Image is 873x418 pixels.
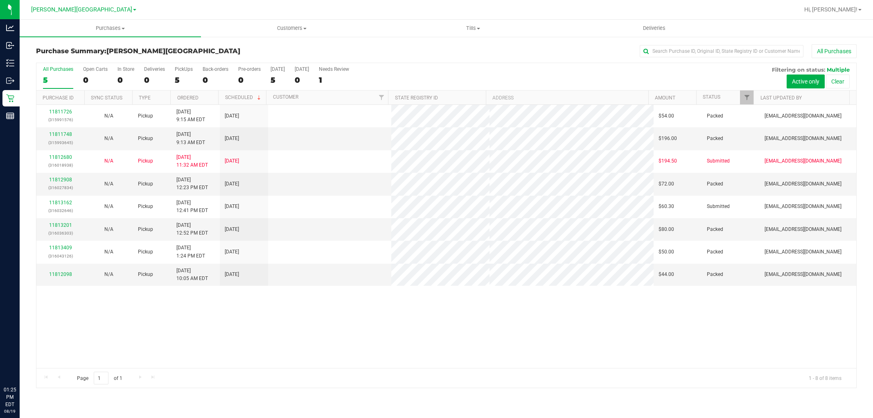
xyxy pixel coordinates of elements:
[104,271,113,277] span: Not Applicable
[765,248,841,256] span: [EMAIL_ADDRESS][DOMAIN_NAME]
[104,271,113,278] button: N/A
[374,90,388,104] a: Filter
[41,184,80,192] p: (316027834)
[176,244,205,260] span: [DATE] 1:24 PM EDT
[176,176,208,192] span: [DATE] 12:23 PM EDT
[175,66,193,72] div: PickUps
[225,157,239,165] span: [DATE]
[225,226,239,233] span: [DATE]
[49,109,72,115] a: 11811726
[138,203,153,210] span: Pickup
[20,20,201,37] a: Purchases
[203,66,228,72] div: Back-orders
[707,180,723,188] span: Packed
[49,271,72,277] a: 11812098
[83,66,108,72] div: Open Carts
[6,77,14,85] inline-svg: Outbound
[83,75,108,85] div: 0
[41,207,80,215] p: (316032646)
[144,75,165,85] div: 0
[41,252,80,260] p: (316043126)
[91,95,122,101] a: Sync Status
[176,108,205,124] span: [DATE] 9:15 AM EDT
[765,135,841,142] span: [EMAIL_ADDRESS][DOMAIN_NAME]
[295,75,309,85] div: 0
[707,157,730,165] span: Submitted
[104,203,113,210] button: N/A
[765,180,841,188] span: [EMAIL_ADDRESS][DOMAIN_NAME]
[659,271,674,278] span: $44.00
[104,112,113,120] button: N/A
[104,226,113,233] button: N/A
[765,226,841,233] span: [EMAIL_ADDRESS][DOMAIN_NAME]
[640,45,803,57] input: Search Purchase ID, Original ID, State Registry ID or Customer Name...
[225,135,239,142] span: [DATE]
[655,95,675,101] a: Amount
[383,25,563,32] span: Tills
[707,135,723,142] span: Packed
[138,112,153,120] span: Pickup
[812,44,857,58] button: All Purchases
[395,95,438,101] a: State Registry ID
[772,66,825,73] span: Filtering on status:
[6,112,14,120] inline-svg: Reports
[703,94,720,100] a: Status
[41,116,80,124] p: (315991576)
[104,135,113,142] button: N/A
[659,248,674,256] span: $50.00
[49,154,72,160] a: 11812680
[104,158,113,164] span: Not Applicable
[104,181,113,187] span: Not Applicable
[760,95,802,101] a: Last Updated By
[49,131,72,137] a: 11811748
[319,75,349,85] div: 1
[486,90,648,105] th: Address
[319,66,349,72] div: Needs Review
[765,271,841,278] span: [EMAIL_ADDRESS][DOMAIN_NAME]
[804,6,857,13] span: Hi, [PERSON_NAME]!
[106,47,240,55] span: [PERSON_NAME][GEOGRAPHIC_DATA]
[707,271,723,278] span: Packed
[104,136,113,141] span: Not Applicable
[41,229,80,237] p: (316036303)
[225,180,239,188] span: [DATE]
[43,66,73,72] div: All Purchases
[564,20,745,37] a: Deliveries
[271,66,285,72] div: [DATE]
[707,112,723,120] span: Packed
[104,248,113,256] button: N/A
[201,20,382,37] a: Customers
[659,226,674,233] span: $80.00
[43,75,73,85] div: 5
[201,25,382,32] span: Customers
[382,20,564,37] a: Tills
[6,94,14,102] inline-svg: Retail
[765,203,841,210] span: [EMAIL_ADDRESS][DOMAIN_NAME]
[31,6,132,13] span: [PERSON_NAME][GEOGRAPHIC_DATA]
[138,180,153,188] span: Pickup
[70,372,129,384] span: Page of 1
[765,157,841,165] span: [EMAIL_ADDRESS][DOMAIN_NAME]
[6,59,14,67] inline-svg: Inventory
[41,139,80,147] p: (315993645)
[144,66,165,72] div: Deliveries
[225,203,239,210] span: [DATE]
[225,271,239,278] span: [DATE]
[43,95,74,101] a: Purchase ID
[826,75,850,88] button: Clear
[8,352,33,377] iframe: Resource center
[104,226,113,232] span: Not Applicable
[707,248,723,256] span: Packed
[659,135,677,142] span: $196.00
[139,95,151,101] a: Type
[104,203,113,209] span: Not Applicable
[740,90,753,104] a: Filter
[104,113,113,119] span: Not Applicable
[225,112,239,120] span: [DATE]
[41,161,80,169] p: (316018938)
[238,66,261,72] div: Pre-orders
[6,24,14,32] inline-svg: Analytics
[176,199,208,215] span: [DATE] 12:41 PM EDT
[176,131,205,146] span: [DATE] 9:13 AM EDT
[104,249,113,255] span: Not Applicable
